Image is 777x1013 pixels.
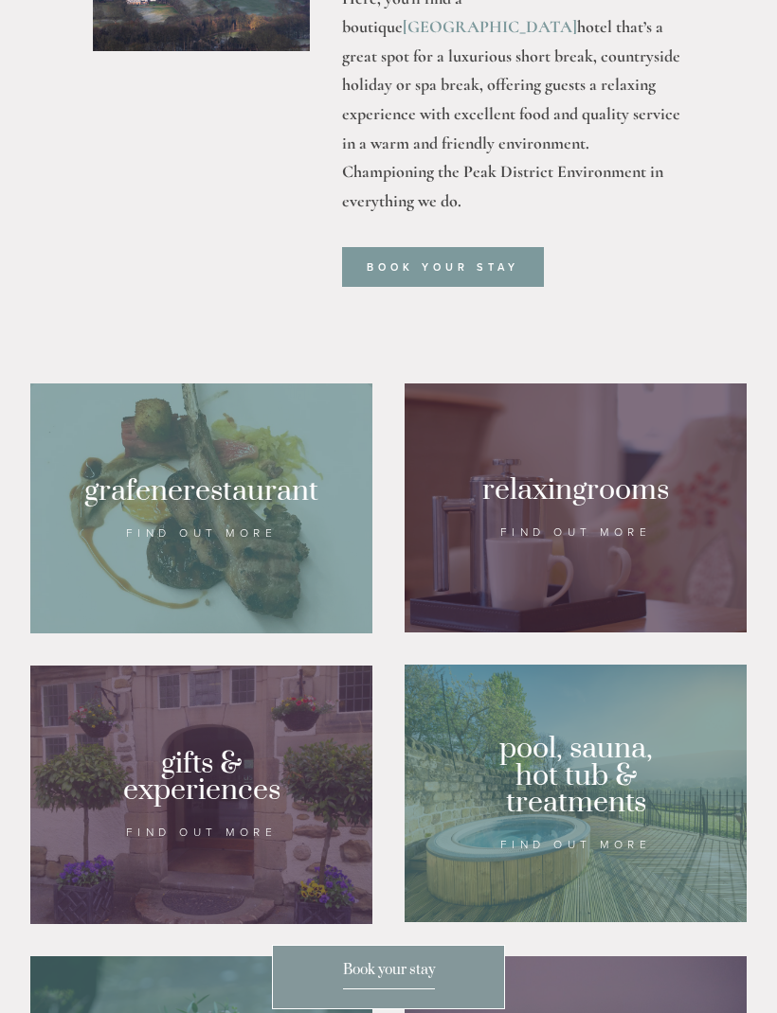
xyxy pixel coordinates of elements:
[405,383,747,632] a: photo of a tea tray and its cups, Losehill House
[30,383,372,633] a: Cutlet and shoulder of Cabrito goat, smoked aubergine, beetroot terrine, savoy cabbage, melting b...
[403,16,577,37] a: [GEOGRAPHIC_DATA]
[272,945,505,1009] a: Book your stay
[342,247,544,287] a: Book your stay
[405,665,747,922] a: Hot tub view, Losehill Hotel
[30,666,372,924] a: External view of Losehill Hotel
[343,961,435,989] span: Book your stay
